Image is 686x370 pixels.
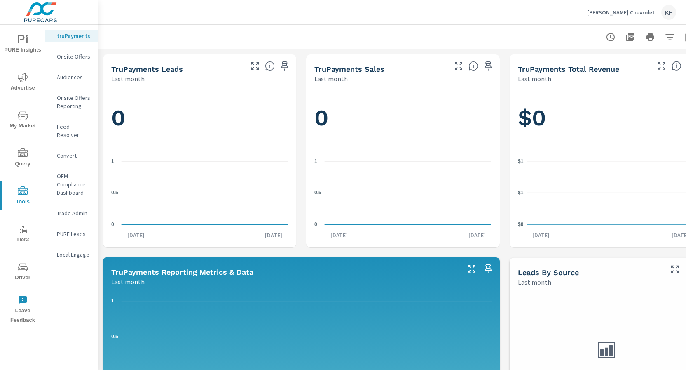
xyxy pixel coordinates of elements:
button: Make Fullscreen [655,59,668,73]
span: Tier2 [3,224,42,245]
p: [DATE] [527,231,555,239]
div: truPayments [45,30,98,42]
p: Trade Admin [57,209,91,217]
text: 0 [111,222,114,227]
text: 1 [111,158,114,164]
div: nav menu [0,25,45,328]
span: Save this to your personalized report [482,262,495,276]
p: truPayments [57,32,91,40]
div: Feed Resolver [45,120,98,141]
span: Number of sales matched to a truPayments lead. [Source: This data is sourced from the dealer's DM... [468,61,478,71]
p: Convert [57,151,91,160]
button: Print Report [642,29,658,45]
div: Onsite Offers Reporting [45,92,98,112]
p: Audiences [57,73,91,81]
div: Onsite Offers [45,50,98,63]
p: Onsite Offers [57,52,91,61]
button: Make Fullscreen [452,59,465,73]
span: Query [3,148,42,169]
h5: Leads By Source [518,268,579,277]
span: Tools [3,186,42,207]
text: 0.5 [111,190,118,196]
p: Feed Resolver [57,123,91,139]
div: Trade Admin [45,207,98,219]
span: The number of truPayments leads. [265,61,275,71]
text: 1 [314,158,317,164]
p: [DATE] [259,231,288,239]
span: Save this to your personalized report [482,59,495,73]
text: $1 [518,190,524,196]
text: $1 [518,158,524,164]
p: [DATE] [122,231,150,239]
h5: truPayments Leads [111,65,183,73]
span: Advertise [3,73,42,93]
p: [DATE] [325,231,354,239]
p: [DATE] [463,231,492,239]
p: Last month [518,74,551,84]
text: 0.5 [111,334,118,339]
h1: 0 [314,104,491,132]
text: 0.5 [314,190,321,196]
p: Last month [111,277,145,287]
div: KH [661,5,676,20]
h5: truPayments Reporting Metrics & Data [111,268,253,276]
div: Local Engage [45,248,98,261]
button: Make Fullscreen [668,263,681,276]
p: PURE Leads [57,230,91,238]
div: PURE Leads [45,228,98,240]
span: Driver [3,262,42,283]
h5: truPayments Sales [314,65,384,73]
p: Onsite Offers Reporting [57,94,91,110]
div: OEM Compliance Dashboard [45,170,98,199]
text: 1 [111,298,114,304]
text: $0 [518,221,524,227]
button: Apply Filters [662,29,678,45]
h1: 0 [111,104,288,132]
button: "Export Report to PDF" [622,29,639,45]
div: Audiences [45,71,98,83]
span: My Market [3,111,42,131]
p: Local Engage [57,250,91,259]
button: Make Fullscreen [248,59,262,73]
span: PURE Insights [3,35,42,55]
span: Leave Feedback [3,295,42,325]
button: Make Fullscreen [465,262,478,276]
span: Total revenue from sales matched to a truPayments lead. [Source: This data is sourced from the de... [672,61,681,71]
h5: truPayments Total Revenue [518,65,619,73]
p: Last month [518,277,551,287]
span: Save this to your personalized report [278,59,291,73]
p: Last month [111,74,145,84]
text: 0 [314,222,317,227]
p: Last month [314,74,348,84]
p: OEM Compliance Dashboard [57,172,91,197]
div: Convert [45,149,98,162]
p: [PERSON_NAME] Chevrolet [587,9,655,16]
